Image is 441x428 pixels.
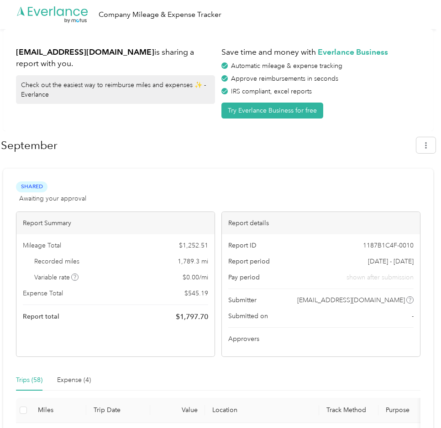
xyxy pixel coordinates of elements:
span: $ 0.00 / mi [183,273,208,282]
th: Miles [31,398,86,423]
span: Mileage Total [23,241,61,250]
span: Expense Total [23,289,63,298]
th: Trip Date [86,398,150,423]
span: Awaiting your approval [19,194,86,203]
span: Report period [228,257,270,266]
span: Pay period [228,273,260,282]
div: Report details [222,212,420,234]
span: Recorded miles [34,257,79,266]
span: IRS compliant, excel reports [231,88,312,95]
strong: Everlance Business [318,47,388,57]
span: Report ID [228,241,257,250]
span: Approvers [228,334,259,344]
span: Automatic mileage & expense tracking [231,62,342,70]
div: Check out the easiest way to reimburse miles and expenses ✨ - Everlance [16,75,215,104]
span: shown after submission [346,273,414,282]
th: Value [150,398,205,423]
strong: [EMAIL_ADDRESS][DOMAIN_NAME] [16,47,154,57]
span: $ 1,252.51 [179,241,208,250]
h1: September [1,134,410,156]
div: Expense (4) [57,375,91,385]
th: Track Method [319,398,378,423]
button: Try Everlance Business for free [221,103,323,119]
span: 1,789.3 mi [178,257,208,266]
span: Shared [16,181,47,192]
div: Company Mileage & Expense Tracker [99,9,221,21]
span: Submitted on [228,311,268,321]
div: Trips (58) [16,375,42,385]
span: $ 1,797.70 [176,311,208,322]
span: Approve reimbursements in seconds [231,75,338,83]
th: Location [205,398,319,423]
span: $ 545.19 [184,289,208,298]
span: - [412,311,414,321]
span: Variable rate [34,273,79,282]
span: [DATE] - [DATE] [368,257,414,266]
span: Submitter [228,295,257,305]
div: Report Summary [16,212,215,234]
h1: Save time and money with [221,46,420,58]
span: [EMAIL_ADDRESS][DOMAIN_NAME] [297,295,405,305]
span: Report total [23,312,59,321]
h1: is sharing a report with you. [16,46,215,69]
span: 1187B1C4F-0010 [363,241,414,250]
